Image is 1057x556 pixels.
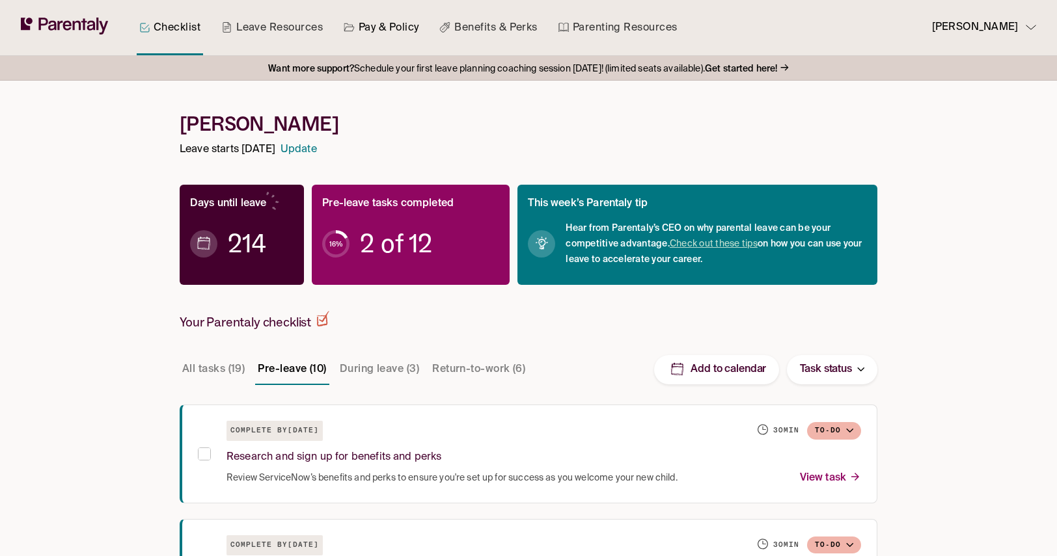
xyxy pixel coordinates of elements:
[268,60,777,78] span: Schedule your first leave planning coaching session [DATE]! (limited seats available).
[268,64,354,73] strong: Want more support?
[800,361,852,378] p: Task status
[337,354,422,385] button: During leave (3)
[180,354,247,385] button: All tasks (19)
[180,141,275,159] p: Leave starts [DATE]
[800,470,861,487] p: View task
[705,64,778,73] strong: Get started here!
[322,195,454,213] p: Pre-leave tasks completed
[180,311,329,330] h2: Your Parentaly checklist
[773,425,799,436] h6: 30 min
[360,237,432,250] span: 2 of 12
[226,535,323,555] h6: Complete by [DATE]
[807,422,861,440] button: To-do
[180,354,530,385] div: Task stage tabs
[780,59,789,78] p: →
[691,363,766,377] p: Add to calendar
[932,19,1018,36] p: [PERSON_NAME]
[807,536,861,554] button: To-do
[226,471,678,484] span: Review ServiceNow’s benefits and perks to ensure you're set up for success as you welcome your ne...
[228,237,266,250] span: 214
[670,239,758,248] a: Check out these tips
[226,421,323,441] h6: Complete by [DATE]
[430,354,528,385] button: Return-to-work (6)
[654,355,779,384] button: Add to calendar
[180,112,877,136] h1: [PERSON_NAME]
[566,220,867,267] span: Hear from Parentaly’s CEO on why parental leave can be your competitive advantage. on how you can...
[281,141,317,159] a: Update
[787,355,877,384] button: Task status
[226,449,441,466] p: Research and sign up for benefits and perks
[255,354,329,385] button: Pre-leave (10)
[190,195,266,213] p: Days until leave
[528,195,648,213] p: This week’s Parentaly tip
[268,60,788,78] a: Want more support?Schedule your first leave planning coaching session [DATE]! (limited seats avai...
[773,540,799,550] h6: 30 min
